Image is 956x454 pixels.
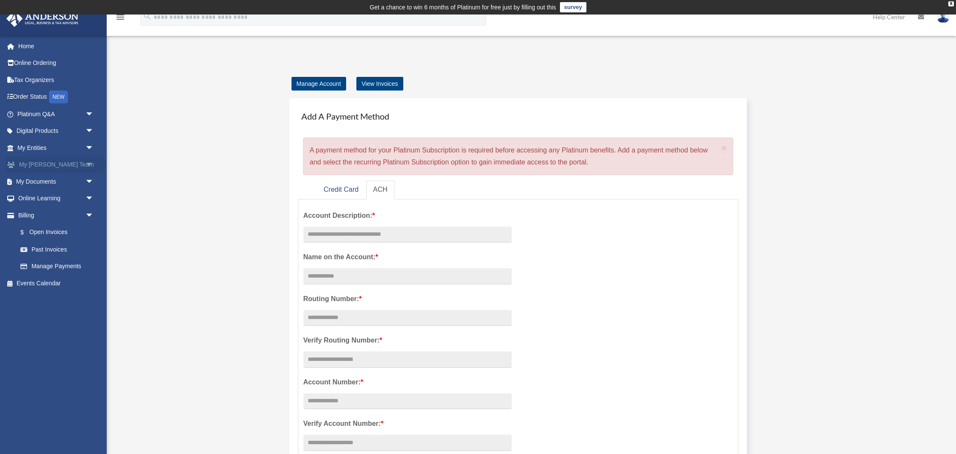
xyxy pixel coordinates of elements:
label: Verify Routing Number: [303,334,512,346]
a: Order StatusNEW [6,88,107,106]
i: menu [115,12,125,22]
label: Account Description: [303,210,512,222]
span: × [721,143,727,153]
h4: Add A Payment Method [298,107,739,126]
div: A payment method for your Platinum Subscription is required before accessing any Platinum benefit... [303,138,734,175]
span: arrow_drop_down [85,190,102,208]
span: arrow_drop_down [85,156,102,174]
button: Close [721,144,727,152]
a: Past Invoices [12,241,107,258]
span: arrow_drop_down [85,139,102,157]
a: menu [115,15,125,22]
label: Verify Account Number: [303,418,512,430]
label: Account Number: [303,376,512,388]
a: Manage Account [291,77,346,91]
a: Platinum Q&Aarrow_drop_down [6,105,107,123]
div: NEW [49,91,68,103]
a: Tax Organizers [6,71,107,88]
div: Get a chance to win 6 months of Platinum for free just by filling out this [370,2,556,12]
span: arrow_drop_down [85,207,102,224]
a: survey [560,2,586,12]
a: $Open Invoices [12,224,107,241]
span: arrow_drop_down [85,123,102,140]
a: View Invoices [356,77,403,91]
img: User Pic [937,11,950,23]
i: search [143,12,152,21]
a: Billingarrow_drop_down [6,207,107,224]
a: Events Calendar [6,275,107,292]
a: My Documentsarrow_drop_down [6,173,107,190]
span: arrow_drop_down [85,105,102,123]
span: $ [25,227,29,238]
a: Manage Payments [12,258,102,275]
a: Home [6,38,107,55]
a: Digital Productsarrow_drop_down [6,123,107,140]
div: close [948,1,954,6]
img: Anderson Advisors Platinum Portal [4,10,81,27]
span: arrow_drop_down [85,173,102,190]
a: Online Learningarrow_drop_down [6,190,107,207]
a: Online Ordering [6,55,107,72]
a: ACH [366,180,394,199]
a: My [PERSON_NAME] Teamarrow_drop_down [6,156,107,173]
a: Credit Card [317,180,365,199]
label: Name on the Account: [303,251,512,263]
label: Routing Number: [303,293,512,305]
a: My Entitiesarrow_drop_down [6,139,107,156]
